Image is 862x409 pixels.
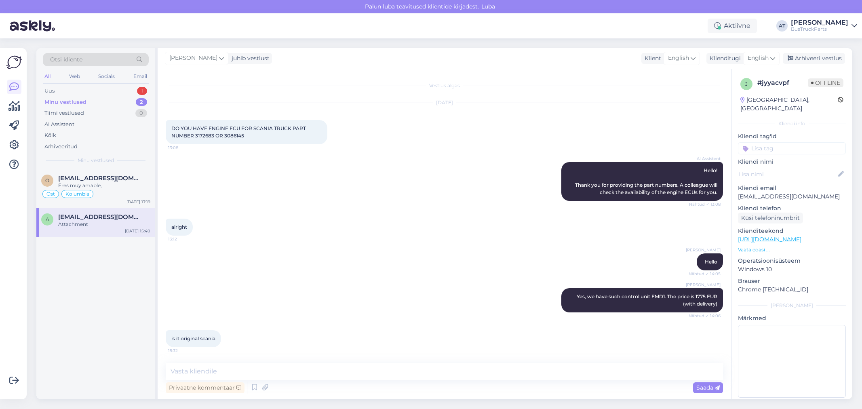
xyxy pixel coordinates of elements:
[738,265,846,274] p: Windows 10
[78,157,114,164] span: Minu vestlused
[171,335,215,342] span: is it original scania
[738,302,846,309] div: [PERSON_NAME]
[738,257,846,265] p: Operatsioonisüsteem
[479,3,497,10] span: Luba
[738,132,846,141] p: Kliendi tag'id
[738,170,837,179] input: Lisa nimi
[166,82,723,89] div: Vestlus algas
[705,259,717,265] span: Hello
[696,384,720,391] span: Saada
[67,71,82,82] div: Web
[125,228,150,234] div: [DATE] 15:40
[135,109,147,117] div: 0
[740,96,838,113] div: [GEOGRAPHIC_DATA], [GEOGRAPHIC_DATA]
[738,158,846,166] p: Kliendi nimi
[668,54,689,63] span: English
[169,54,217,63] span: [PERSON_NAME]
[168,236,198,242] span: 13:12
[745,81,748,87] span: j
[46,192,55,196] span: Ost
[791,19,848,26] div: [PERSON_NAME]
[44,120,74,129] div: AI Assistent
[65,192,89,196] span: Kolumbia
[58,175,142,182] span: olgalizeth03@gmail.com
[738,236,801,243] a: [URL][DOMAIN_NAME]
[738,285,846,294] p: Chrome [TECHNICAL_ID]
[166,382,244,393] div: Privaatne kommentaar
[738,120,846,127] div: Kliendi info
[738,213,803,223] div: Küsi telefoninumbrit
[776,20,788,32] div: AT
[228,54,270,63] div: juhib vestlust
[168,348,198,354] span: 15:32
[45,177,49,183] span: o
[136,98,147,106] div: 2
[166,99,723,106] div: [DATE]
[791,26,848,32] div: BusTruckParts
[43,71,52,82] div: All
[738,192,846,201] p: [EMAIL_ADDRESS][DOMAIN_NAME]
[738,277,846,285] p: Brauser
[126,199,150,205] div: [DATE] 17:19
[58,182,150,189] div: Eres muy amable,
[46,216,49,222] span: a
[168,145,198,151] span: 13:08
[171,125,307,139] span: DO YOU HAVE ENGINE ECU FOR SCANIA TRUCK PART NUMBER 3172683 OR 3086145
[738,142,846,154] input: Lisa tag
[44,87,55,95] div: Uus
[44,109,84,117] div: Tiimi vestlused
[44,143,78,151] div: Arhiveeritud
[641,54,661,63] div: Klient
[708,19,757,33] div: Aktiivne
[137,87,147,95] div: 1
[44,98,86,106] div: Minu vestlused
[808,78,843,87] span: Offline
[738,227,846,235] p: Klienditeekond
[686,282,721,288] span: [PERSON_NAME]
[738,246,846,253] p: Vaata edasi ...
[791,19,857,32] a: [PERSON_NAME]BusTruckParts
[783,53,845,64] div: Arhiveeri vestlus
[171,224,187,230] span: alright
[738,184,846,192] p: Kliendi email
[689,201,721,207] span: Nähtud ✓ 13:08
[689,271,721,277] span: Nähtud ✓ 14:05
[706,54,741,63] div: Klienditugi
[58,221,150,228] div: Attachment
[44,131,56,139] div: Kõik
[132,71,149,82] div: Email
[97,71,116,82] div: Socials
[50,55,82,64] span: Otsi kliente
[6,55,22,70] img: Askly Logo
[738,204,846,213] p: Kliendi telefon
[686,247,721,253] span: [PERSON_NAME]
[577,293,719,307] span: Yes, we have such control unit EMD1. The price is 1775 EUR (with delivery)
[748,54,769,63] span: English
[689,313,721,319] span: Nähtud ✓ 14:06
[738,314,846,323] p: Märkmed
[757,78,808,88] div: # jyyacvpf
[690,156,721,162] span: AI Assistent
[58,213,142,221] span: altafkhatib23@gmail.com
